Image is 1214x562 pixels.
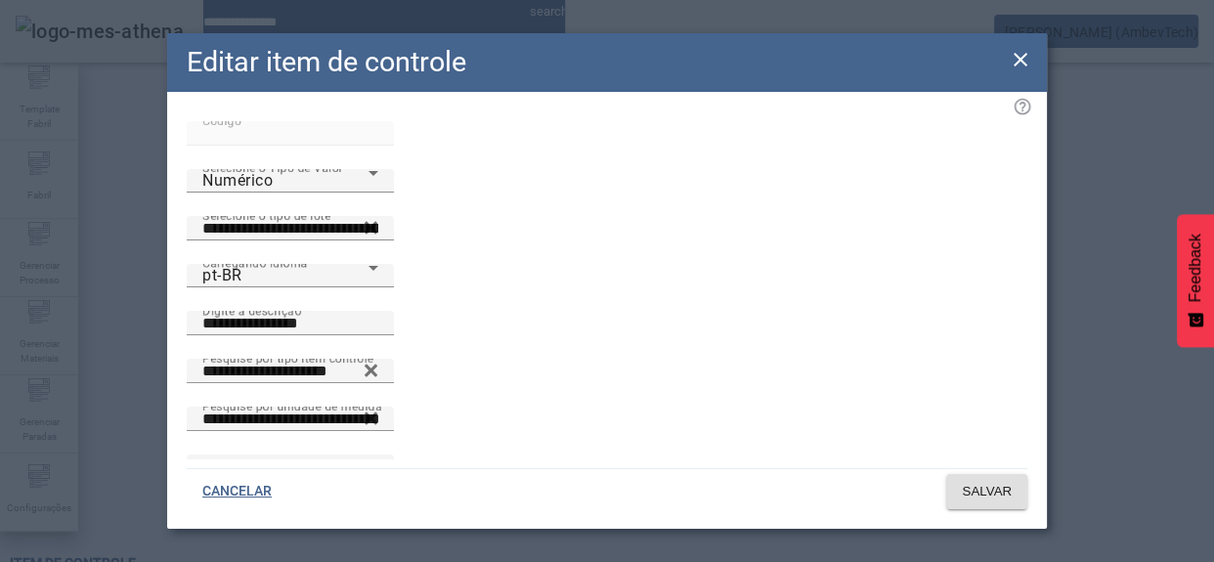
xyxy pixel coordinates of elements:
mat-label: Pesquise por unidade de medida [202,399,382,412]
button: Feedback - Mostrar pesquisa [1177,214,1214,347]
span: Feedback [1187,234,1204,302]
span: pt-BR [202,266,242,284]
span: CANCELAR [202,482,272,501]
input: Number [202,408,378,431]
button: SALVAR [946,474,1027,509]
span: SALVAR [962,482,1012,501]
mat-label: Digite a descrição [202,303,301,317]
mat-label: Pesquise por tipo item controle [202,351,373,365]
button: CANCELAR [187,474,287,509]
mat-label: Selecione o tipo de lote [202,208,330,222]
span: Numérico [202,171,273,190]
input: Number [202,360,378,383]
h2: Editar item de controle [187,41,466,83]
mat-label: Código [202,113,241,127]
input: Number [202,217,378,240]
